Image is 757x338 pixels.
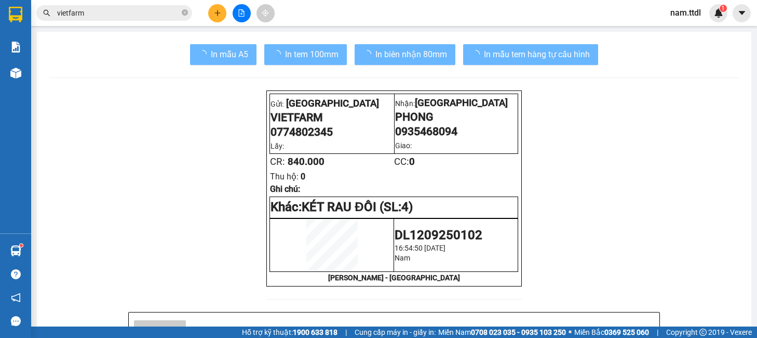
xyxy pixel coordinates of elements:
[395,141,412,150] span: Giao:
[270,184,300,194] span: Ghi chú:
[574,327,649,338] span: Miền Bắc
[214,9,221,17] span: plus
[57,7,180,19] input: Tìm tên, số ĐT hoặc mã đơn
[355,44,455,65] button: In biên nhận 80mm
[10,68,21,79] img: warehouse-icon
[271,200,302,214] span: Khác:
[285,48,339,61] span: In tem 100mm
[395,110,434,123] span: PHONG
[401,200,413,214] span: 4)
[409,156,415,167] span: 0
[190,44,256,65] button: In mẫu A5
[182,9,188,16] span: close-circle
[721,5,725,12] span: 1
[20,244,23,247] sup: 1
[733,4,751,22] button: caret-down
[43,9,50,17] span: search
[415,97,508,109] span: [GEOGRAPHIC_DATA]
[604,328,649,336] strong: 0369 525 060
[714,8,723,18] img: icon-new-feature
[395,97,518,109] p: Nhận:
[471,328,566,336] strong: 0708 023 035 - 0935 103 250
[395,125,457,138] span: 0935468094
[264,44,347,65] button: In tem 100mm
[271,111,323,124] span: VIETFARM
[271,96,393,109] p: Gửi:
[211,48,248,61] span: In mẫu A5
[271,142,284,150] span: Lấy:
[345,327,347,338] span: |
[288,156,325,167] span: 840.000
[10,42,21,53] img: solution-icon
[328,274,460,282] strong: [PERSON_NAME] - [GEOGRAPHIC_DATA]
[273,50,285,58] span: loading
[395,254,410,262] span: Nam
[182,8,188,18] span: close-circle
[569,330,572,334] span: ⚪️
[302,200,412,214] span: KÉT RAU ĐÔI (SL:
[484,48,590,61] span: In mẫu tem hàng tự cấu hình
[438,327,566,338] span: Miền Nam
[262,9,269,17] span: aim
[271,125,333,138] span: 0774802345
[737,8,747,18] span: caret-down
[233,4,251,22] button: file-add
[657,327,658,338] span: |
[238,9,245,17] span: file-add
[11,316,21,326] span: message
[9,7,22,22] img: logo-vxr
[394,156,415,167] span: CC:
[463,44,598,65] button: In mẫu tem hàng tự cấu hình
[699,329,707,336] span: copyright
[355,327,436,338] span: Cung cấp máy in - giấy in:
[375,48,447,61] span: In biên nhận 80mm
[242,327,337,338] span: Hỗ trợ kỹ thuật:
[363,50,375,58] span: loading
[270,172,299,181] span: Thu hộ:
[395,244,445,252] span: 16:54:50 [DATE]
[662,6,709,19] span: nam.ttdl
[301,172,305,181] span: 0
[208,4,226,22] button: plus
[256,4,275,22] button: aim
[395,228,482,242] span: DL1209250102
[11,269,21,279] span: question-circle
[10,245,21,256] img: warehouse-icon
[471,50,484,58] span: loading
[11,293,21,303] span: notification
[720,5,727,12] sup: 1
[198,50,211,58] span: loading
[293,328,337,336] strong: 1900 633 818
[270,156,285,167] span: CR:
[286,98,379,109] span: [GEOGRAPHIC_DATA]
